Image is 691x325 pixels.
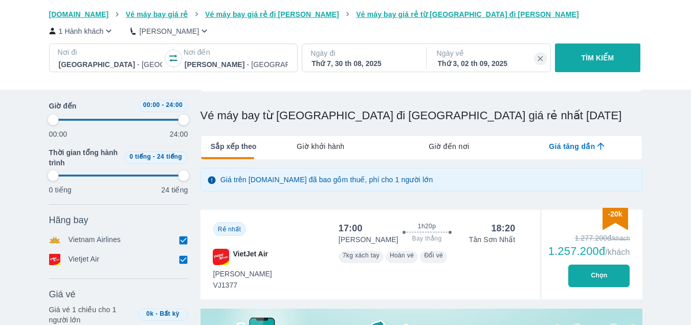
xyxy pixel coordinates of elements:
nav: breadcrumb [49,9,642,19]
span: -20k [608,210,622,218]
span: Bất kỳ [160,310,180,317]
p: Vietjet Air [69,254,100,265]
p: [PERSON_NAME] [339,234,398,245]
span: Hoàn vé [390,252,414,259]
span: [DOMAIN_NAME] [49,10,109,18]
p: Giá trên [DOMAIN_NAME] đã bao gồm thuế, phí cho 1 người lớn [220,175,433,185]
div: 17:00 [339,222,363,234]
span: 00:00 [143,101,160,109]
span: [PERSON_NAME] [213,269,272,279]
img: VJ [213,249,229,265]
span: Giá tăng dần [549,141,595,151]
span: /khách [605,248,630,256]
p: 24 tiếng [161,185,188,195]
span: 1h20p [418,222,436,230]
span: 0k [146,310,153,317]
h1: Vé máy bay từ [GEOGRAPHIC_DATA] đi [GEOGRAPHIC_DATA] giá rẻ nhất [DATE] [200,109,642,123]
div: Thứ 7, 30 th 08, 2025 [311,58,415,69]
span: Thời gian tổng hành trình [49,147,120,168]
span: Vé máy bay giá rẻ [126,10,188,18]
p: Vietnam Airlines [69,234,121,246]
p: TÌM KIẾM [582,53,614,63]
span: - [153,153,155,160]
span: Giờ đến nơi [429,141,469,151]
button: [PERSON_NAME] [130,26,210,36]
p: Ngày đi [310,48,416,58]
span: Sắp xếp theo [211,141,257,151]
p: 00:00 [49,129,68,139]
p: Nơi đến [184,47,289,57]
p: 1 Hành khách [59,26,104,36]
span: Giờ đến [49,101,77,111]
span: 0 tiếng [129,153,151,160]
span: Rẻ nhất [218,226,241,233]
p: 24:00 [170,129,188,139]
div: 18:20 [491,222,515,234]
span: Hãng bay [49,214,88,226]
div: lab API tabs example [256,136,641,157]
p: Tân Sơn Nhất [469,234,516,245]
span: - [162,101,164,109]
p: 0 tiếng [49,185,72,195]
img: discount [603,208,628,230]
span: Đổi vé [424,252,443,259]
p: Giá vé 1 chiều cho 1 người lớn [49,305,134,325]
div: Thứ 3, 02 th 09, 2025 [438,58,541,69]
p: Nơi đi [58,47,163,57]
span: 24:00 [166,101,183,109]
p: [PERSON_NAME] [139,26,199,36]
button: 1 Hành khách [49,26,115,36]
div: 1.257.200đ [548,245,630,257]
span: 24 tiếng [157,153,182,160]
span: Vé máy bay giá rẻ đi [PERSON_NAME] [205,10,339,18]
button: TÌM KIẾM [555,44,640,72]
span: Giờ khởi hành [297,141,344,151]
span: 7kg xách tay [343,252,380,259]
button: Chọn [568,265,630,287]
span: VJ1377 [213,280,272,290]
span: Giá vé [49,288,76,300]
span: Vé máy bay giá rẻ từ [GEOGRAPHIC_DATA] đi [PERSON_NAME] [356,10,579,18]
span: - [155,310,158,317]
p: Ngày về [437,48,542,58]
div: 1.277.200đ [548,233,630,243]
span: VietJet Air [233,249,268,265]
